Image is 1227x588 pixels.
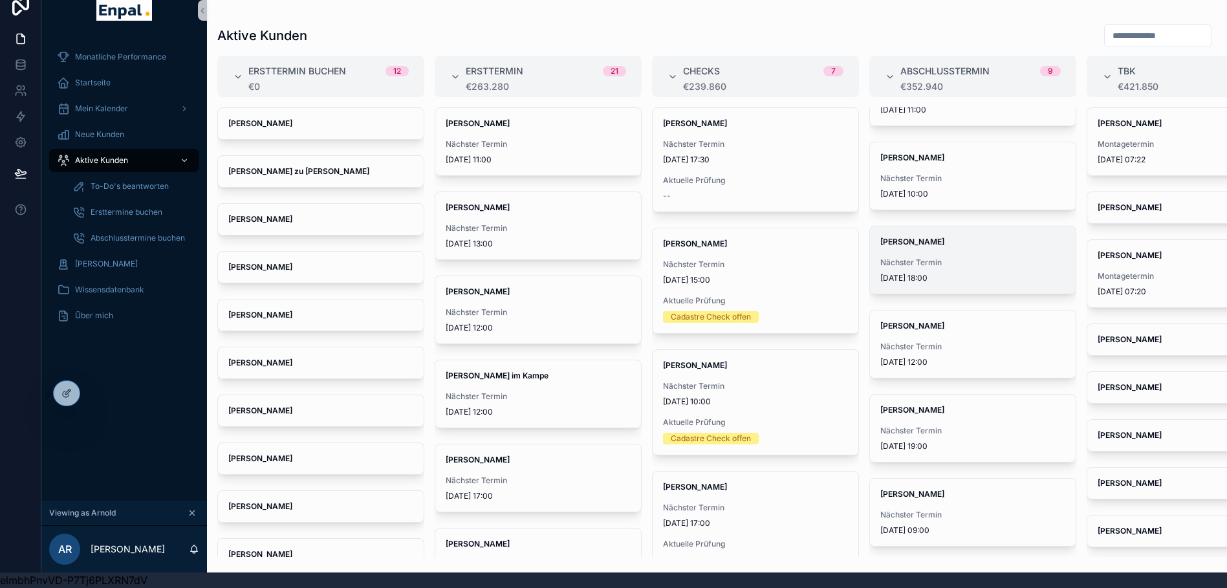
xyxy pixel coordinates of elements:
div: Cadastre Check offen [671,311,751,323]
span: Aktuelle Prüfung [663,175,848,186]
span: [DATE] 11:00 [880,105,1065,115]
div: 21 [611,66,618,76]
span: [DATE] 17:00 [663,518,848,528]
strong: [PERSON_NAME] [880,489,944,499]
div: 12 [393,66,401,76]
strong: [PERSON_NAME] [663,482,727,492]
span: AR [58,541,72,557]
span: Viewing as Arnold [49,508,116,518]
a: Über mich [49,304,199,327]
span: Nächster Termin [663,259,848,270]
strong: [PERSON_NAME] [228,358,292,367]
span: Monatliche Performance [75,52,166,62]
div: scrollable content [41,36,207,344]
a: Ersttermine buchen [65,201,199,224]
a: [PERSON_NAME]Nächster Termin[DATE] 17:00Aktuelle Prüfung-- [652,471,859,576]
span: Ersttermin [466,65,523,78]
a: [PERSON_NAME]Nächster Termin[DATE] 15:00Aktuelle PrüfungCadastre Check offen [652,228,859,334]
strong: [PERSON_NAME] [663,360,727,370]
a: [PERSON_NAME]Nächster Termin[DATE] 19:00 [869,394,1076,463]
span: TBK [1118,65,1136,78]
strong: [PERSON_NAME] [446,539,510,549]
span: Aktive Kunden [75,155,128,166]
a: [PERSON_NAME]Nächster Termin[DATE] 17:00 [435,444,642,512]
strong: [PERSON_NAME] [663,239,727,248]
span: Abschlusstermine buchen [91,233,185,243]
div: 7 [831,66,836,76]
p: [PERSON_NAME] [91,543,165,556]
span: -- [663,554,671,565]
span: [PERSON_NAME] [75,259,138,269]
strong: [PERSON_NAME] [1098,118,1162,128]
a: [PERSON_NAME]Nächster Termin[DATE] 10:00 [869,142,1076,210]
span: Nächster Termin [446,391,631,402]
a: [PERSON_NAME] [217,107,424,140]
strong: [PERSON_NAME] [1098,430,1162,440]
span: Ersttermin buchen [248,65,346,78]
span: [DATE] 10:00 [880,189,1065,199]
span: [DATE] 18:00 [880,273,1065,283]
strong: [PERSON_NAME] [228,549,292,559]
a: [PERSON_NAME] [217,251,424,283]
strong: [PERSON_NAME] [228,453,292,463]
a: Monatliche Performance [49,45,199,69]
span: Nächster Termin [880,510,1065,520]
strong: [PERSON_NAME] [446,118,510,128]
strong: [PERSON_NAME] zu [PERSON_NAME] [228,166,369,176]
span: Nächster Termin [446,139,631,149]
a: [PERSON_NAME] zu [PERSON_NAME] [217,155,424,188]
a: Startseite [49,71,199,94]
span: Abschlusstermin [900,65,990,78]
a: [PERSON_NAME]Nächster Termin[DATE] 18:00 [869,226,1076,294]
a: [PERSON_NAME] [217,538,424,571]
a: To-Do's beantworten [65,175,199,198]
a: Aktive Kunden [49,149,199,172]
strong: [PERSON_NAME] [880,237,944,246]
span: Wissensdatenbank [75,285,144,295]
a: [PERSON_NAME] [217,203,424,235]
span: [DATE] 12:00 [446,323,631,333]
a: [PERSON_NAME]Nächster Termin[DATE] 17:30Aktuelle Prüfung-- [652,107,859,212]
span: Nächster Termin [663,503,848,513]
a: [PERSON_NAME] [49,252,199,276]
span: Nächster Termin [880,426,1065,436]
span: Ersttermine buchen [91,207,162,217]
a: [PERSON_NAME]Nächster Termin[DATE] 12:00 [435,276,642,344]
span: [DATE] 12:00 [446,407,631,417]
a: [PERSON_NAME] [217,299,424,331]
div: €239.860 [683,82,843,92]
span: Nächster Termin [446,307,631,318]
strong: [PERSON_NAME] [228,406,292,415]
span: Neue Kunden [75,129,124,140]
div: Cadastre Check offen [671,433,751,444]
strong: [PERSON_NAME] [1098,202,1162,212]
strong: [PERSON_NAME] [880,153,944,162]
a: [PERSON_NAME] [217,490,424,523]
strong: [PERSON_NAME] [880,321,944,331]
span: Aktuelle Prüfung [663,417,848,428]
a: Mein Kalender [49,97,199,120]
strong: [PERSON_NAME] im Kampe [446,371,548,380]
span: [DATE] 15:00 [663,275,848,285]
strong: [PERSON_NAME] [228,310,292,320]
span: Aktuelle Prüfung [663,296,848,306]
span: [DATE] 12:00 [880,357,1065,367]
a: Wissensdatenbank [49,278,199,301]
a: Neue Kunden [49,123,199,146]
strong: [PERSON_NAME] [228,262,292,272]
strong: [PERSON_NAME] [1098,382,1162,392]
strong: [PERSON_NAME] [1098,478,1162,488]
strong: [PERSON_NAME] [880,405,944,415]
span: [DATE] 17:00 [446,491,631,501]
div: €263.280 [466,82,626,92]
strong: [PERSON_NAME] [228,501,292,511]
span: [DATE] 11:00 [446,155,631,165]
a: [PERSON_NAME]Nächster Termin[DATE] 12:00 [869,310,1076,378]
span: Nächster Termin [663,139,848,149]
a: [PERSON_NAME]Nächster Termin[DATE] 11:00 [435,107,642,176]
strong: [PERSON_NAME] [446,202,510,212]
a: [PERSON_NAME]Nächster Termin[DATE] 10:00Aktuelle PrüfungCadastre Check offen [652,349,859,455]
span: Checks [683,65,720,78]
a: [PERSON_NAME] [217,442,424,475]
div: 9 [1048,66,1053,76]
